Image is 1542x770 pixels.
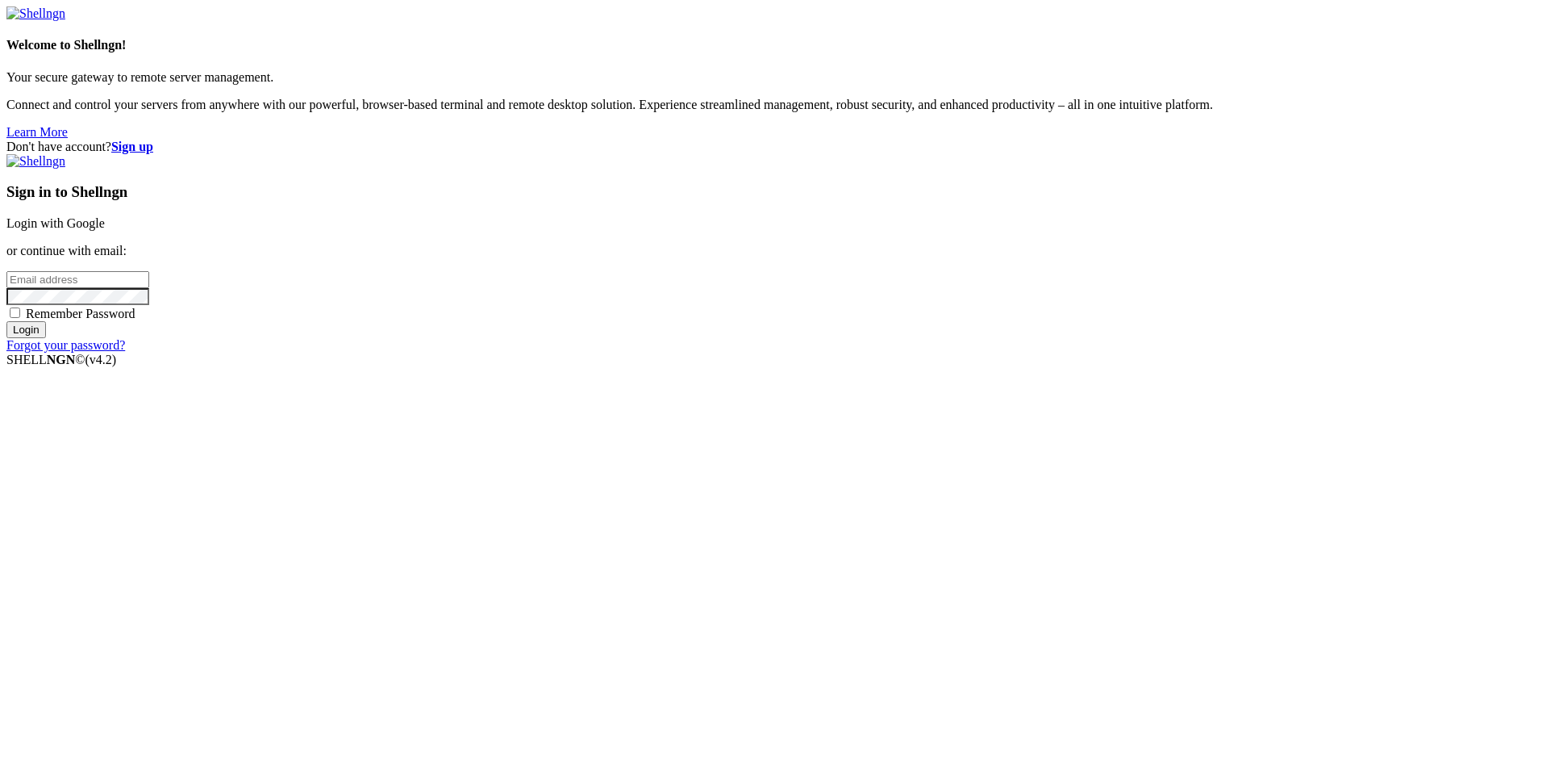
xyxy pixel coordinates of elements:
h4: Welcome to Shellngn! [6,38,1536,52]
a: Learn More [6,125,68,139]
span: Remember Password [26,307,135,320]
input: Login [6,321,46,338]
p: or continue with email: [6,244,1536,258]
input: Email address [6,271,149,288]
h3: Sign in to Shellngn [6,183,1536,201]
div: Don't have account? [6,140,1536,154]
b: NGN [47,353,76,366]
a: Sign up [111,140,153,153]
span: 4.2.0 [85,353,117,366]
img: Shellngn [6,6,65,21]
a: Login with Google [6,216,105,230]
a: Forgot your password? [6,338,125,352]
input: Remember Password [10,308,20,318]
p: Your secure gateway to remote server management. [6,70,1536,85]
span: SHELL © [6,353,116,366]
p: Connect and control your servers from anywhere with our powerful, browser-based terminal and remo... [6,98,1536,112]
img: Shellngn [6,154,65,169]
